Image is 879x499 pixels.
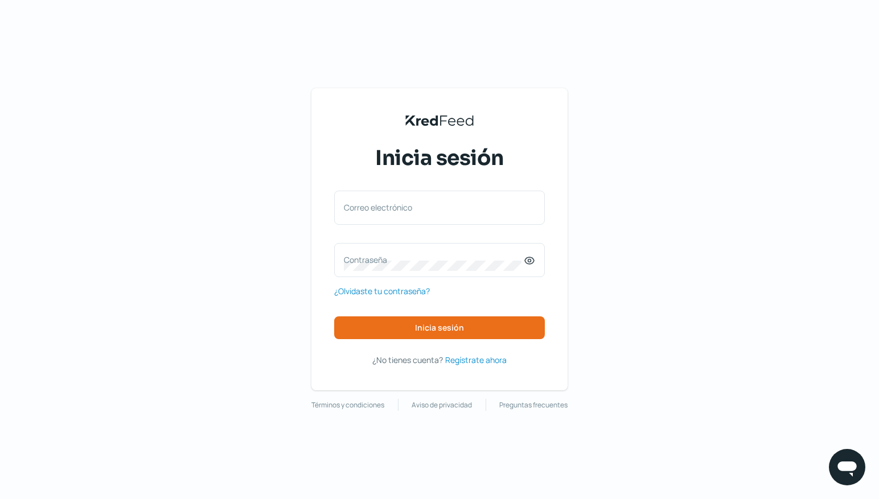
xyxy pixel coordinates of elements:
[415,324,464,332] span: Inicia sesión
[836,456,859,479] img: chatIcon
[375,144,504,172] span: Inicia sesión
[334,316,545,339] button: Inicia sesión
[499,399,568,411] a: Preguntas frecuentes
[445,353,507,367] a: Regístrate ahora
[412,399,472,411] a: Aviso de privacidad
[372,354,443,365] span: ¿No tienes cuenta?
[344,254,524,265] label: Contraseña
[311,399,384,411] a: Términos y condiciones
[344,202,524,213] label: Correo electrónico
[334,284,430,298] a: ¿Olvidaste tu contraseña?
